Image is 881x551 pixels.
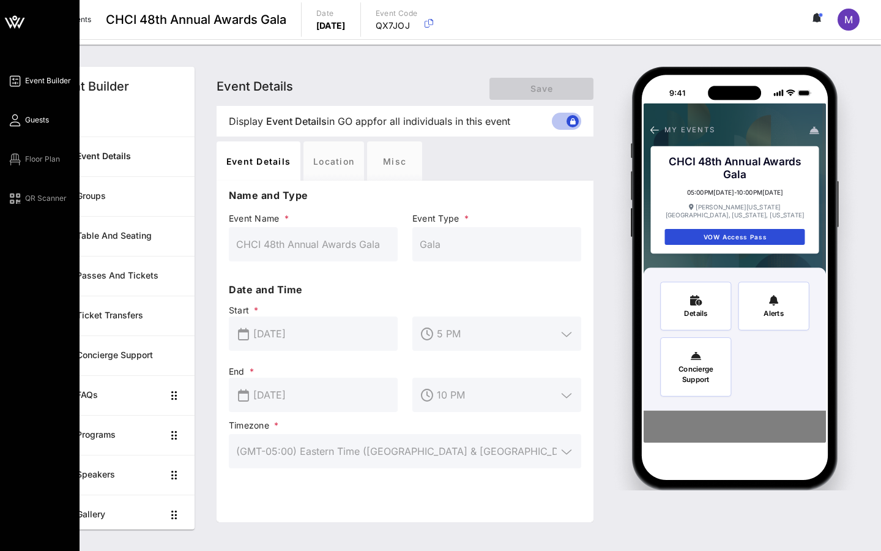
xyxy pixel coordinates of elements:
[412,212,581,225] span: Event Type
[420,234,574,254] input: Event Type
[229,365,398,378] span: End
[106,10,286,29] span: CHCI 48th Annual Awards Gala
[253,324,390,343] input: Start Date
[42,176,195,216] a: Groups
[42,256,195,296] a: Passes and Tickets
[229,419,581,432] span: Timezone
[25,193,67,204] span: QR Scanner
[217,141,300,181] div: Event Details
[266,114,327,129] span: Event Details
[437,324,557,343] input: Start Time
[217,79,293,94] span: Event Details
[42,216,195,256] a: Table and Seating
[376,20,418,32] p: QX7JOJ
[76,350,185,361] div: Concierge Support
[236,441,557,461] input: Timezone
[7,191,67,206] a: QR Scanner
[76,231,185,241] div: Table and Seating
[42,455,195,495] a: Speakers
[42,415,195,455] a: Programs
[376,7,418,20] p: Event Code
[236,234,390,254] input: Event Name
[42,296,195,335] a: Ticket Transfers
[229,114,510,129] span: Display in GO app
[367,141,422,181] div: Misc
[844,13,853,26] span: M
[76,509,163,520] div: Gallery
[838,9,860,31] div: M
[7,73,71,88] a: Event Builder
[76,191,185,201] div: Groups
[42,335,195,375] a: Concierge Support
[25,154,60,165] span: Floor Plan
[25,114,49,126] span: Guests
[437,385,557,405] input: End Time
[373,114,510,129] span: for all individuals in this event
[7,152,60,167] a: Floor Plan
[76,470,163,480] div: Speakers
[76,390,163,400] div: FAQs
[76,271,185,281] div: Passes and Tickets
[7,113,49,127] a: Guests
[316,7,346,20] p: Date
[42,137,195,176] a: Event Details
[76,310,185,321] div: Ticket Transfers
[76,151,185,162] div: Event Details
[42,375,195,415] a: FAQs
[229,212,398,225] span: Event Name
[42,495,195,534] a: Gallery
[25,75,71,86] span: Event Builder
[316,20,346,32] p: [DATE]
[229,188,581,203] p: Name and Type
[229,304,398,317] span: Start
[303,141,364,181] div: Location
[229,282,581,297] p: Date and Time
[253,385,390,405] input: End Date
[76,430,163,440] div: Programs
[51,77,129,96] div: Event Builder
